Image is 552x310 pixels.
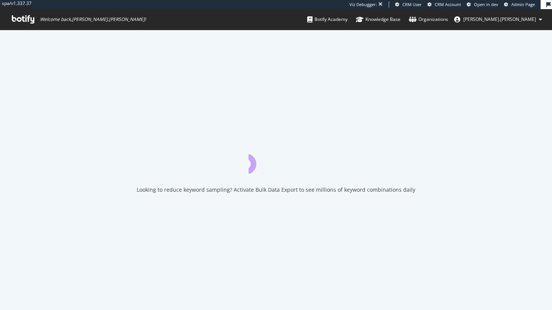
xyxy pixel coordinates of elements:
span: jessica.jordan [463,16,536,22]
span: Admin Page [511,2,535,7]
div: Organizations [409,16,448,23]
button: [PERSON_NAME].[PERSON_NAME] [448,13,548,25]
div: Botify Academy [307,16,348,23]
a: Admin Page [504,2,535,8]
span: Welcome back, [PERSON_NAME].[PERSON_NAME] ! [40,16,146,22]
span: CRM User [402,2,422,7]
a: Botify Academy [307,9,348,30]
span: Open in dev [474,2,498,7]
span: CRM Account [435,2,461,7]
div: Looking to reduce keyword sampling? Activate Bulk Data Export to see millions of keyword combinat... [137,186,415,194]
a: Organizations [409,9,448,30]
a: CRM Account [428,2,461,8]
div: animation [249,146,303,174]
div: Viz Debugger: [349,2,377,8]
a: Open in dev [467,2,498,8]
div: Knowledge Base [356,16,400,23]
a: CRM User [395,2,422,8]
a: Knowledge Base [356,9,400,30]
